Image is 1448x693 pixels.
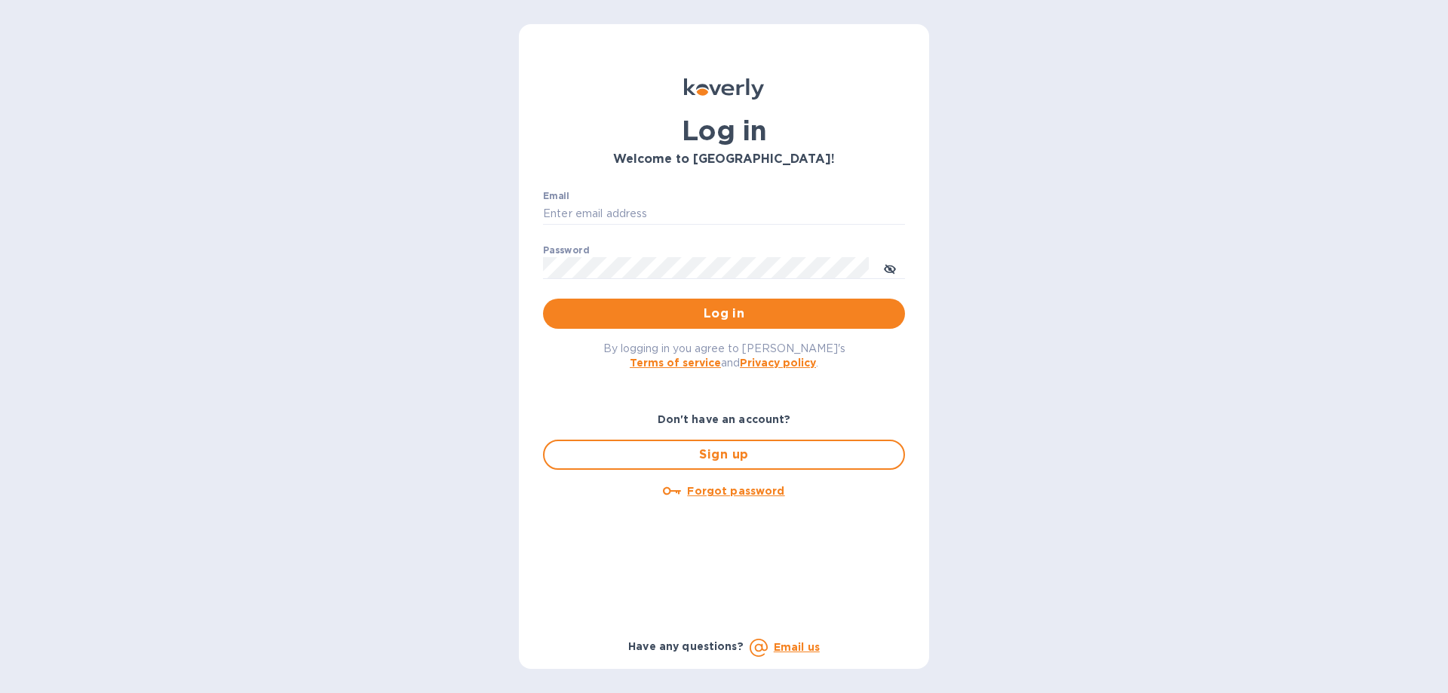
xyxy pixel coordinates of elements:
[543,203,905,225] input: Enter email address
[875,253,905,283] button: toggle password visibility
[628,640,744,652] b: Have any questions?
[687,485,784,497] u: Forgot password
[543,192,569,201] label: Email
[543,246,589,255] label: Password
[543,299,905,329] button: Log in
[603,342,845,369] span: By logging in you agree to [PERSON_NAME]'s and .
[543,440,905,470] button: Sign up
[684,78,764,100] img: Koverly
[543,152,905,167] h3: Welcome to [GEOGRAPHIC_DATA]!
[774,641,820,653] a: Email us
[630,357,721,369] a: Terms of service
[557,446,891,464] span: Sign up
[740,357,816,369] a: Privacy policy
[555,305,893,323] span: Log in
[658,413,791,425] b: Don't have an account?
[543,115,905,146] h1: Log in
